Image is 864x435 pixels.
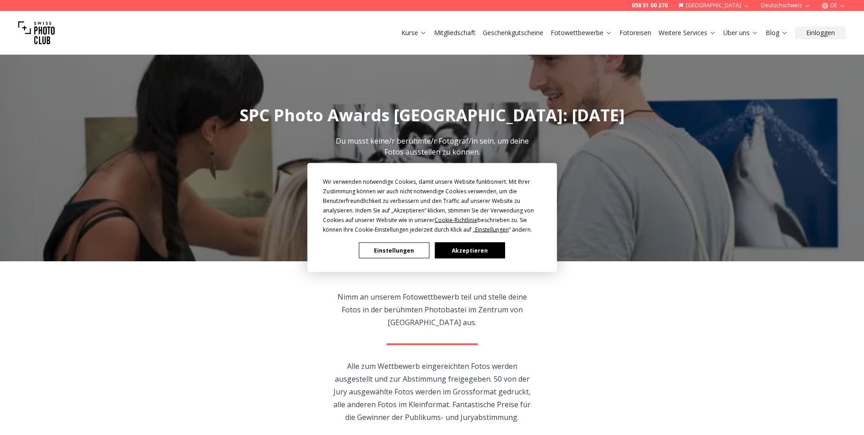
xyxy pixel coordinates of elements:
button: Akzeptieren [435,243,505,259]
div: Wir verwenden notwendige Cookies, damit unsere Website funktioniert. Mit Ihrer Zustimmung können ... [323,177,542,234]
span: Einstellungen [475,226,509,233]
span: Cookie-Richtlinie [435,216,477,224]
button: Einstellungen [359,243,429,259]
div: Cookie Consent Prompt [307,163,557,272]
